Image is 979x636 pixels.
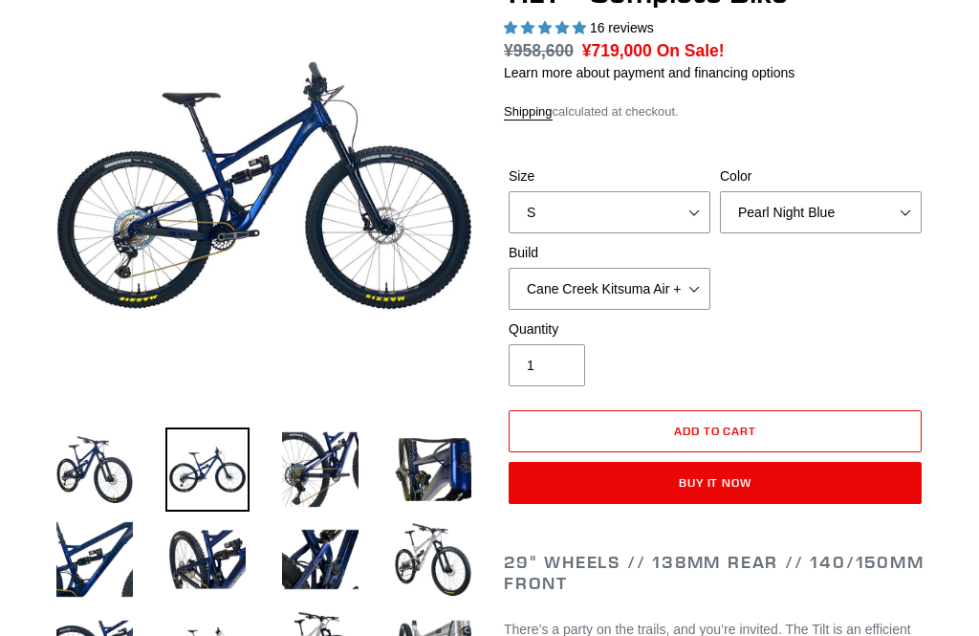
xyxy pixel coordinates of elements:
div: calculated at checkout. [504,102,926,121]
s: ¥958,600 [504,41,574,60]
img: Load image into Gallery viewer, TILT - Complete Bike [391,517,475,602]
label: Size [509,166,710,186]
span: 5.00 stars [504,20,590,35]
span: Add to cart [674,424,757,438]
label: Color [720,166,922,186]
img: Load image into Gallery viewer, TILT - Complete Bike [391,428,475,512]
h2: 29" Wheels // 138mm Rear // 140/150mm Front [504,552,926,593]
span: 16 reviews [590,20,654,35]
span: ¥719,000 [582,41,652,60]
img: Load image into Gallery viewer, TILT - Complete Bike [165,428,250,512]
button: Buy it now [509,462,922,504]
img: Load image into Gallery viewer, TILT - Complete Bike [53,428,137,512]
button: Add to cart [509,410,922,452]
a: Shipping [504,104,553,121]
img: Load image into Gallery viewer, TILT - Complete Bike [278,517,362,602]
img: Load image into Gallery viewer, TILT - Complete Bike [278,428,362,512]
label: Build [509,243,710,263]
span: On Sale! [657,38,725,63]
label: Quantity [509,319,710,340]
img: Load image into Gallery viewer, TILT - Complete Bike [53,517,137,602]
a: Learn more about payment and financing options [504,65,794,80]
img: Load image into Gallery viewer, TILT - Complete Bike [165,517,250,602]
